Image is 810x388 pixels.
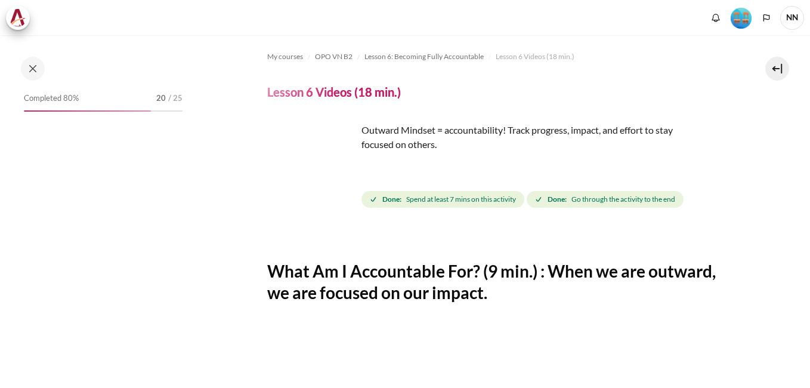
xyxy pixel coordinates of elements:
[267,123,685,152] p: Outward Mindset = accountability! Track progress, impact, and effort to stay focused on others.
[780,6,804,30] a: User menu
[731,7,752,29] div: Level #4
[6,6,36,30] a: Architeck Architeck
[267,50,303,64] a: My courses
[571,194,675,205] span: Go through the activity to the end
[315,51,353,62] span: OPO VN B2
[406,194,516,205] span: Spend at least 7 mins on this activity
[168,93,183,104] span: / 25
[758,9,775,27] button: Languages
[731,8,752,29] img: Level #4
[496,51,574,62] span: Lesson 6 Videos (18 min.)
[780,6,804,30] span: NN
[267,260,725,304] h2: What Am I Accountable For? (9 min.) : When we are outward, we are focused on our impact.
[726,7,756,29] a: Level #4
[548,194,567,205] strong: Done:
[267,123,357,213] img: dsffd
[364,51,484,62] span: Lesson 6: Becoming Fully Accountable
[267,84,401,100] h4: Lesson 6 Videos (18 min.)
[267,51,303,62] span: My courses
[24,93,79,104] span: Completed 80%
[382,194,401,205] strong: Done:
[496,50,574,64] a: Lesson 6 Videos (18 min.)
[707,9,725,27] div: Show notification window with no new notifications
[267,47,725,66] nav: Navigation bar
[156,93,166,104] span: 20
[315,50,353,64] a: OPO VN B2
[361,189,686,210] div: Completion requirements for Lesson 6 Videos (18 min.)
[24,110,151,112] div: 80%
[364,50,484,64] a: Lesson 6: Becoming Fully Accountable
[10,9,26,27] img: Architeck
